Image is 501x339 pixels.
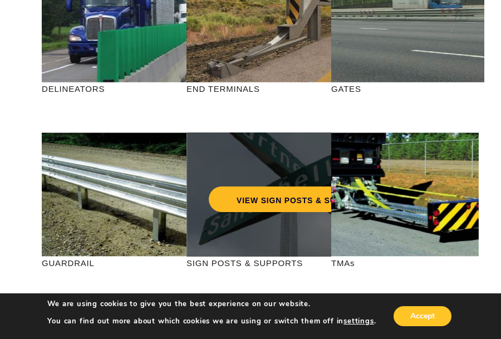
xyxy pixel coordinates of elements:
p: We are using cookies to give you the best experience on our website. [47,299,376,309]
p: DELINEATORS [42,82,170,95]
p: END TERMINALS [186,82,315,95]
p: GATES [331,82,459,95]
p: You can find out more about which cookies we are using or switch them off in . [47,316,376,326]
button: Accept [394,306,451,326]
p: SIGN POSTS & SUPPORTS [186,257,315,269]
p: TMAs [331,257,459,269]
button: settings [343,316,374,326]
p: GUARDRAIL [42,257,170,269]
a: VIEW SIGN POSTS & SUPPORTS [209,186,399,212]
